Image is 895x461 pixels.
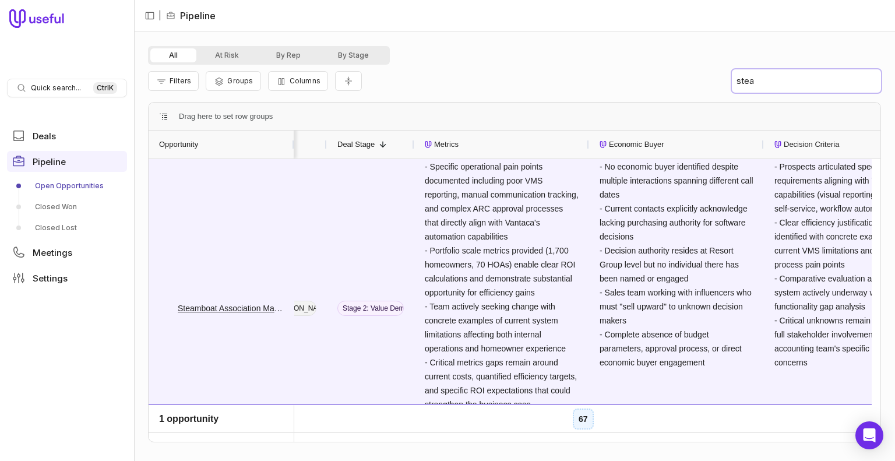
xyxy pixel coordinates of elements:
span: Deal Stage [337,138,375,152]
span: Pipeline [33,157,66,166]
button: Filter Pipeline [148,71,199,91]
span: Opportunity [159,138,198,152]
a: Meetings [7,242,127,263]
button: Columns [268,71,328,91]
a: Deals [7,125,127,146]
span: - No economic buyer identified despite multiple interactions spanning different call dates - Curr... [600,162,755,367]
span: Deals [33,132,56,140]
button: All [150,48,196,62]
span: Economic Buyer [609,138,664,152]
div: Row Groups [179,110,273,124]
span: | [158,9,161,23]
button: By Stage [319,48,387,62]
span: Decision Criteria [784,138,839,152]
span: Columns [290,76,320,85]
span: Stage 2: Value Demonstration [337,301,404,316]
span: Groups [227,76,253,85]
span: Metrics [434,138,459,152]
button: Group Pipeline [206,71,260,91]
span: Filters [170,76,191,85]
div: Pipeline submenu [7,177,127,237]
a: Settings [7,268,127,288]
a: Pipeline [7,151,127,172]
span: - Specific operational pain points documented including poor VMS reporting, manual communication ... [425,162,581,409]
button: Collapse sidebar [141,7,158,24]
span: Settings [33,274,68,283]
div: Economic Buyer [600,131,753,159]
a: Closed Won [7,198,127,216]
button: At Risk [196,48,258,62]
button: By Rep [258,48,319,62]
li: Pipeline [166,9,216,23]
div: Open Intercom Messenger [855,421,883,449]
a: Open Opportunities [7,177,127,195]
span: Quick search... [31,83,81,93]
a: Steamboat Association Management Deal [178,301,284,315]
a: Closed Lost [7,219,127,237]
div: Metrics [425,131,579,159]
span: Meetings [33,248,72,257]
button: Collapse all rows [335,71,362,92]
span: Drag here to set row groups [179,110,273,124]
input: Press "/" to search within cells... [732,69,881,93]
kbd: Ctrl K [93,82,117,94]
